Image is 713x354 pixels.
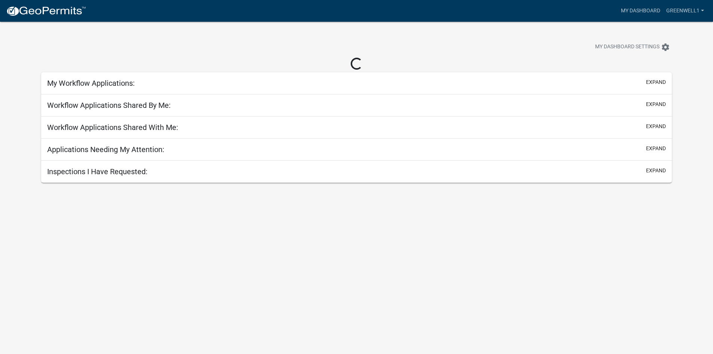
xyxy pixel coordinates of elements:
[47,167,147,176] h5: Inspections I Have Requested:
[646,100,666,108] button: expand
[47,101,171,110] h5: Workflow Applications Shared By Me:
[646,78,666,86] button: expand
[646,145,666,152] button: expand
[646,122,666,130] button: expand
[646,167,666,175] button: expand
[661,43,670,52] i: settings
[47,145,164,154] h5: Applications Needing My Attention:
[618,4,663,18] a: My Dashboard
[663,4,707,18] a: Greenwell1
[47,123,178,132] h5: Workflow Applications Shared With Me:
[589,40,676,54] button: My Dashboard Settingssettings
[47,79,135,88] h5: My Workflow Applications:
[595,43,659,52] span: My Dashboard Settings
